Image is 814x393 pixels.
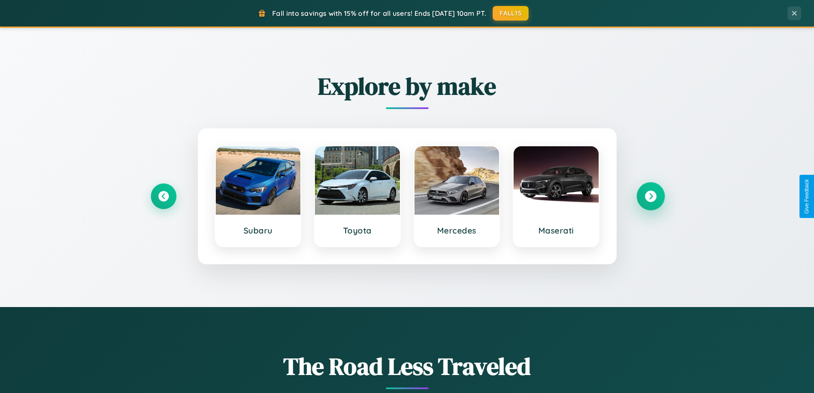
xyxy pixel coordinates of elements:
[522,225,590,236] h3: Maserati
[151,350,664,383] h1: The Road Less Traveled
[151,70,664,103] h2: Explore by make
[323,225,391,236] h3: Toyota
[423,225,491,236] h3: Mercedes
[804,179,810,214] div: Give Feedback
[224,225,292,236] h3: Subaru
[272,9,486,18] span: Fall into savings with 15% off for all users! Ends [DATE] 10am PT.
[493,6,529,21] button: FALL15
